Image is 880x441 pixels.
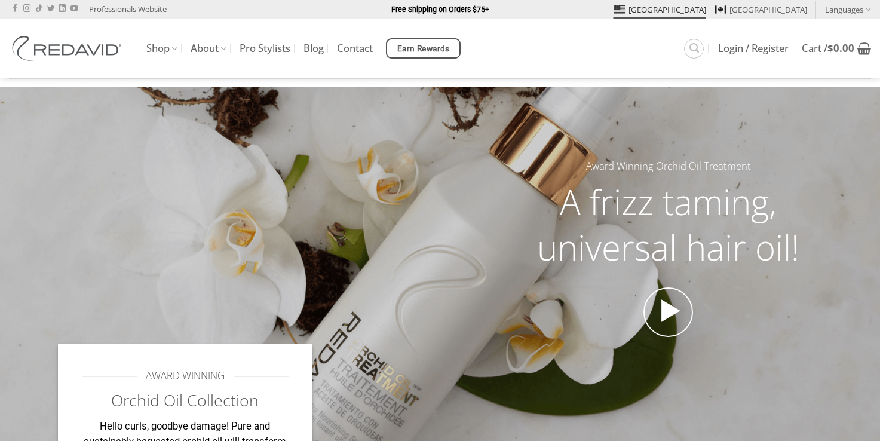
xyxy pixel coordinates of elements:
a: [GEOGRAPHIC_DATA] [614,1,706,19]
a: [GEOGRAPHIC_DATA] [715,1,807,19]
a: Earn Rewards [386,38,461,59]
a: Follow on TikTok [35,5,42,13]
span: Cart / [802,44,854,53]
a: Follow on Facebook [11,5,19,13]
a: Follow on Instagram [23,5,30,13]
a: Blog [303,38,324,59]
a: About [191,37,226,60]
span: Login / Register [718,44,789,53]
a: Login / Register [718,38,789,59]
a: Open video in lightbox [643,287,694,338]
bdi: 0.00 [827,41,854,55]
a: View cart [802,35,871,62]
a: Follow on Twitter [47,5,54,13]
span: Earn Rewards [397,42,450,56]
a: Shop [146,37,177,60]
strong: Free Shipping on Orders $75+ [391,5,489,14]
h5: Award Winning Orchid Oil Treatment [514,158,823,174]
h2: Orchid Oil Collection [82,390,289,411]
a: Languages [825,1,871,18]
a: Pro Stylists [240,38,290,59]
a: Follow on LinkedIn [59,5,66,13]
span: $ [827,41,833,55]
h2: A frizz taming, universal hair oil! [514,179,823,269]
span: AWARD WINNING [146,368,225,384]
a: Search [684,39,704,59]
a: Contact [337,38,373,59]
a: Follow on YouTube [70,5,78,13]
img: REDAVID Salon Products | United States [9,36,128,61]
